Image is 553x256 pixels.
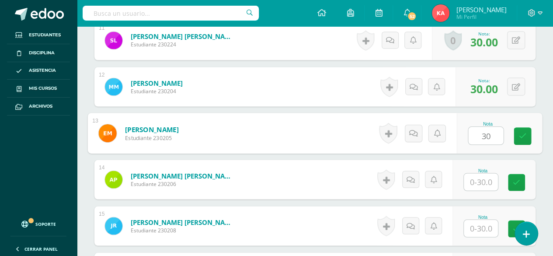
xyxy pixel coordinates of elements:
[407,11,417,21] span: 52
[105,217,122,235] img: a5da60d17462b9d73288ec2af3f87b4b.png
[7,62,70,80] a: Asistencia
[444,30,462,50] a: 0
[131,32,236,41] a: [PERSON_NAME] [PERSON_NAME]
[468,121,508,126] div: Nota
[463,214,502,219] div: Nota
[131,87,183,95] span: Estudiante 230204
[98,124,116,142] img: f077fff72bc0c877288d0e7b0c87032d.png
[7,80,70,98] a: Mis cursos
[125,125,179,134] a: [PERSON_NAME]
[29,67,56,74] span: Asistencia
[131,41,236,48] span: Estudiante 230224
[470,31,497,37] div: Nota:
[470,77,497,83] div: Nota:
[131,226,236,234] span: Estudiante 230208
[470,35,497,49] span: 30.00
[10,212,66,234] a: Soporte
[7,26,70,44] a: Estudiantes
[29,103,52,110] span: Archivos
[464,173,498,190] input: 0-30.0
[29,85,57,92] span: Mis cursos
[464,220,498,237] input: 0-30.0
[131,217,236,226] a: [PERSON_NAME] [PERSON_NAME]
[131,180,236,187] span: Estudiante 230206
[105,78,122,95] img: 115ea60573e18a45117ce10d8eedcead.png
[125,134,179,142] span: Estudiante 230205
[24,246,58,252] span: Cerrar panel
[456,13,506,21] span: Mi Perfil
[83,6,259,21] input: Busca un usuario...
[470,81,497,96] span: 30.00
[463,168,502,173] div: Nota
[29,49,55,56] span: Disciplina
[35,221,56,227] span: Soporte
[7,44,70,62] a: Disciplina
[468,127,503,144] input: 0-30.0
[105,171,122,188] img: 83246a7986f1ac938b4819a4cb52f266.png
[105,32,122,49] img: 3c066e495075feb9b5cc3422d7cd8526.png
[456,5,506,14] span: [PERSON_NAME]
[29,32,61,39] span: Estudiantes
[131,171,236,180] a: [PERSON_NAME] [PERSON_NAME]
[432,4,449,22] img: 055b641256edc27d9aba05c5e4c57ff6.png
[131,78,183,87] a: [PERSON_NAME]
[7,98,70,116] a: Archivos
